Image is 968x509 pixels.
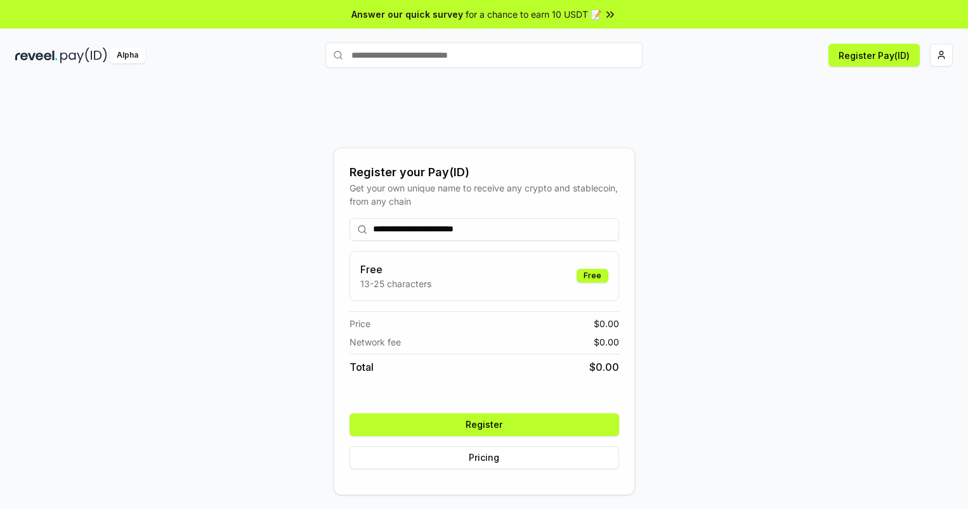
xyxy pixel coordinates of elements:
[350,413,619,436] button: Register
[110,48,145,63] div: Alpha
[466,8,601,21] span: for a chance to earn 10 USDT 📝
[828,44,920,67] button: Register Pay(ID)
[350,164,619,181] div: Register your Pay(ID)
[594,335,619,349] span: $ 0.00
[351,8,463,21] span: Answer our quick survey
[15,48,58,63] img: reveel_dark
[350,335,401,349] span: Network fee
[350,359,374,375] span: Total
[589,359,619,375] span: $ 0.00
[350,181,619,208] div: Get your own unique name to receive any crypto and stablecoin, from any chain
[577,269,608,283] div: Free
[350,317,370,330] span: Price
[360,262,431,277] h3: Free
[60,48,107,63] img: pay_id
[594,317,619,330] span: $ 0.00
[360,277,431,290] p: 13-25 characters
[350,446,619,469] button: Pricing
